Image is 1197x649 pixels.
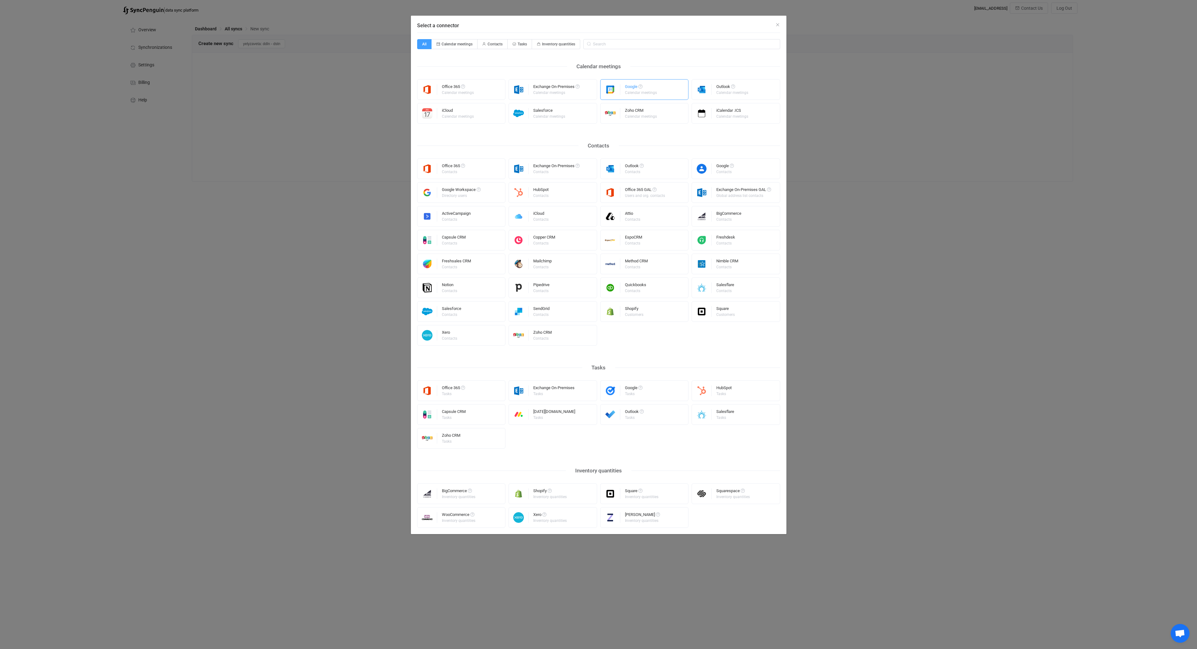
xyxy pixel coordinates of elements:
[533,337,551,340] div: Contacts
[601,282,620,293] img: quickbooks.png
[692,163,712,174] img: google-contacts.png
[442,513,476,519] div: WooCommerce
[601,385,620,396] img: google-tasks.png
[442,194,480,198] div: Directory users
[442,306,461,313] div: Salesforce
[692,385,712,396] img: hubspot.png
[625,91,657,95] div: Calendar meetings
[716,306,736,313] div: Square
[533,330,552,337] div: Zoho CRM
[625,313,643,317] div: Customers
[625,519,659,523] div: Inventory quantities
[442,188,481,194] div: Google Workspace
[716,194,770,198] div: Global address list contacts
[442,115,474,118] div: Calendar meetings
[601,187,620,198] img: microsoft365.png
[625,108,658,115] div: Zoho CRM
[509,330,529,341] img: zoho-crm.png
[625,489,659,495] div: Square
[625,218,640,221] div: Contacts
[601,163,620,174] img: outlook.png
[442,91,474,95] div: Calendar meetings
[417,330,437,341] img: xero.png
[509,187,529,198] img: hubspot.png
[417,235,437,245] img: capsule.png
[625,170,643,174] div: Contacts
[533,91,579,95] div: Calendar meetings
[417,512,437,523] img: woo-commerce.png
[625,265,647,269] div: Contacts
[533,519,567,523] div: Inventory quantities
[716,218,740,221] div: Contacts
[533,188,550,194] div: HubSpot
[716,170,733,174] div: Contacts
[716,188,771,194] div: Exchange On-Premises GAL
[417,211,437,222] img: activecampaign.png
[566,466,631,476] div: Inventory quantities
[625,211,641,218] div: Attio
[625,495,658,499] div: Inventory quantities
[533,115,565,118] div: Calendar meetings
[442,495,475,499] div: Inventory quantities
[716,85,749,91] div: Outlook
[625,306,644,313] div: Shopify
[533,164,580,170] div: Exchange On-Premises
[716,416,733,420] div: Tasks
[509,259,529,269] img: mailchimp.png
[417,488,437,499] img: big-commerce.png
[625,85,658,91] div: Google
[509,235,529,245] img: copper.png
[442,386,465,392] div: Office 365
[442,85,475,91] div: Office 365
[692,409,712,420] img: salesflare.png
[625,416,643,420] div: Tasks
[509,108,529,119] img: salesforce.png
[509,409,529,420] img: monday.png
[716,386,732,392] div: HubSpot
[625,283,646,289] div: Quickbooks
[716,235,735,241] div: Freshdesk
[692,211,712,222] img: big-commerce.png
[509,211,529,222] img: icloud.png
[625,513,660,519] div: [PERSON_NAME]
[442,108,475,115] div: iCloud
[625,194,665,198] div: Users and org. contacts
[442,337,457,340] div: Contacts
[417,163,437,174] img: microsoft365.png
[601,84,620,95] img: google.png
[417,187,437,198] img: google-workspace.png
[716,409,734,416] div: Salesflare
[509,163,529,174] img: exchange.png
[716,211,741,218] div: BigCommerce
[417,385,437,396] img: microsoft365.png
[625,392,642,396] div: Tasks
[442,283,458,289] div: Notion
[533,416,574,420] div: Tasks
[716,495,750,499] div: Inventory quantities
[417,409,437,420] img: capsule.png
[716,313,735,317] div: Customers
[417,23,459,28] span: Select a connector
[716,259,738,265] div: Nimble CRM
[533,409,575,416] div: [DATE][DOMAIN_NAME]
[1171,624,1189,643] div: Open chat
[533,306,550,313] div: SendGrid
[567,62,630,71] div: Calendar meetings
[601,108,620,119] img: zoho-crm.png
[583,39,780,49] input: Search
[442,235,466,241] div: Capsule CRM
[716,115,748,118] div: Calendar meetings
[417,259,437,269] img: freshworks.png
[417,306,437,317] img: salesforce.png
[533,513,568,519] div: Xero
[625,188,666,194] div: Office 365 GAL
[716,108,749,115] div: iCalendar .ICS
[625,241,641,245] div: Contacts
[533,495,567,499] div: Inventory quantities
[442,489,476,495] div: BigCommerce
[533,235,555,241] div: Copper CRM
[533,489,568,495] div: Shopify
[601,306,620,317] img: shopify.png
[442,170,464,174] div: Contacts
[442,259,471,265] div: Freshsales CRM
